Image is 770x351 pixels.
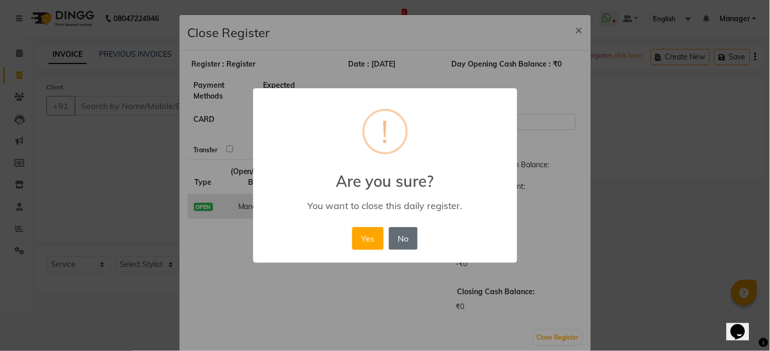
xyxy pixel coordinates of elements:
[382,111,389,152] div: !
[727,310,760,341] iframe: chat widget
[389,227,418,250] button: No
[253,159,517,190] h2: Are you sure?
[268,200,502,212] div: You want to close this daily register.
[352,227,384,250] button: Yes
